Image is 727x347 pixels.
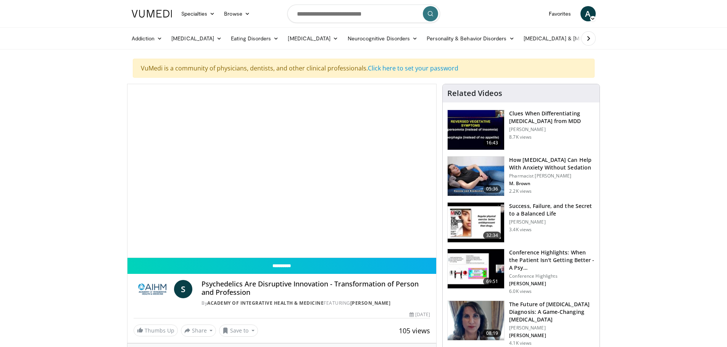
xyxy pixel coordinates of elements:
[219,325,258,337] button: Save to
[448,203,504,242] img: 7307c1c9-cd96-462b-8187-bd7a74dc6cb1.150x105_q85_crop-smart_upscale.jpg
[483,232,501,239] span: 32:34
[509,333,595,339] p: [PERSON_NAME]
[283,31,343,46] a: [MEDICAL_DATA]
[287,5,440,23] input: Search topics, interventions
[134,280,171,298] img: Academy of Integrative Health & Medicine
[509,281,595,287] p: [PERSON_NAME]
[509,227,532,233] p: 3.4K views
[219,6,255,21] a: Browse
[544,6,576,21] a: Favorites
[509,288,532,294] p: 6.0K views
[447,110,595,150] a: 16:43 Clues When Differentiating [MEDICAL_DATA] from MDD [PERSON_NAME] 8.7K views
[448,249,504,289] img: 4362ec9e-0993-4580-bfd4-8e18d57e1d49.150x105_q85_crop-smart_upscale.jpg
[181,325,216,337] button: Share
[509,301,595,323] h3: The Future of [MEDICAL_DATA] Diagnosis: A Game-Changing [MEDICAL_DATA]
[127,84,437,258] video-js: Video Player
[201,300,430,307] div: By FEATURING
[448,157,504,196] img: 7bfe4765-2bdb-4a7e-8d24-83e30517bd33.150x105_q85_crop-smart_upscale.jpg
[132,10,172,18] img: VuMedi Logo
[448,110,504,150] img: a6520382-d332-4ed3-9891-ee688fa49237.150x105_q85_crop-smart_upscale.jpg
[509,340,532,346] p: 4.1K views
[509,219,595,225] p: [PERSON_NAME]
[509,173,595,179] p: Pharmacist [PERSON_NAME]
[509,181,595,187] p: M. Brown
[368,64,458,72] a: Click here to set your password
[422,31,519,46] a: Personality & Behavior Disorders
[409,311,430,318] div: [DATE]
[447,156,595,197] a: 05:36 How [MEDICAL_DATA] Can Help With Anxiety Without Sedation Pharmacist [PERSON_NAME] M. Brown...
[483,139,501,147] span: 16:43
[134,325,178,336] a: Thumbs Up
[447,249,595,294] a: 69:51 Conference Highlights: When the Patient Isn't Getting Better - A Psy… Conference Highlights...
[167,31,226,46] a: [MEDICAL_DATA]
[447,202,595,243] a: 32:34 Success, Failure, and the Secret to a Balanced Life [PERSON_NAME] 3.4K views
[509,134,532,140] p: 8.7K views
[509,273,595,279] p: Conference Highlights
[483,278,501,285] span: 69:51
[483,185,501,193] span: 05:36
[509,110,595,125] h3: Clues When Differentiating [MEDICAL_DATA] from MDD
[350,300,391,306] a: [PERSON_NAME]
[133,59,595,78] div: VuMedi is a community of physicians, dentists, and other clinical professionals.
[519,31,628,46] a: [MEDICAL_DATA] & [MEDICAL_DATA]
[448,301,504,341] img: db580a60-f510-4a79-8dc4-8580ce2a3e19.png.150x105_q85_crop-smart_upscale.png
[174,280,192,298] a: S
[399,326,430,335] span: 105 views
[509,249,595,272] h3: Conference Highlights: When the Patient Isn't Getting Better - A Psy…
[447,301,595,346] a: 08:19 The Future of [MEDICAL_DATA] Diagnosis: A Game-Changing [MEDICAL_DATA] [PERSON_NAME] [PERSO...
[127,31,167,46] a: Addiction
[447,89,502,98] h4: Related Videos
[226,31,283,46] a: Eating Disorders
[343,31,422,46] a: Neurocognitive Disorders
[483,329,501,337] span: 08:19
[207,300,324,306] a: Academy of Integrative Health & Medicine
[509,126,595,133] p: [PERSON_NAME]
[509,156,595,171] h3: How [MEDICAL_DATA] Can Help With Anxiety Without Sedation
[509,188,532,194] p: 2.2K views
[580,6,596,21] a: A
[509,325,595,331] p: [PERSON_NAME]
[201,280,430,296] h4: Psychedelics Are Disruptive Innovation - Transformation of Person and Profession
[509,202,595,217] h3: Success, Failure, and the Secret to a Balanced Life
[177,6,220,21] a: Specialties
